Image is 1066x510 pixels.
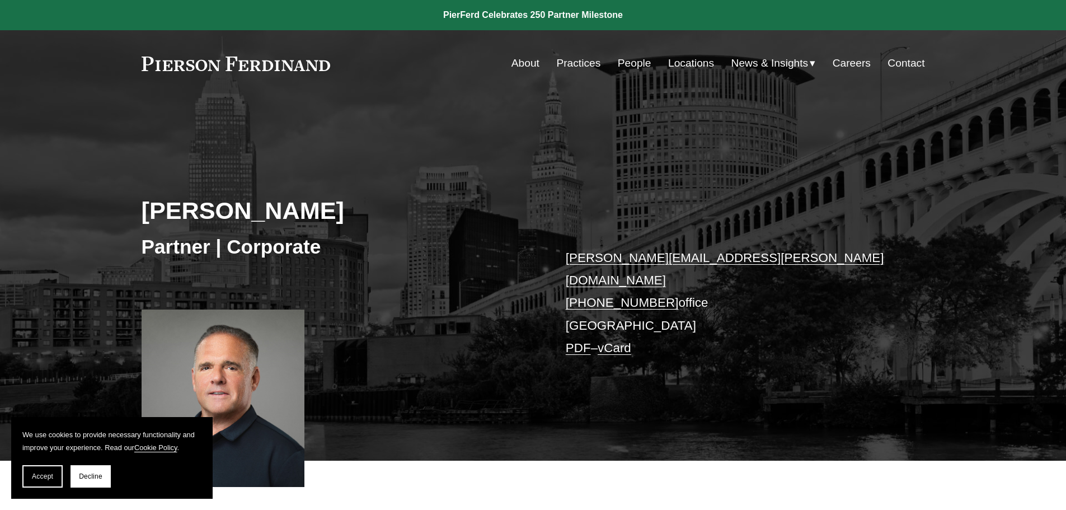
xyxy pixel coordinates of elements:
span: News & Insights [731,54,809,73]
section: Cookie banner [11,417,213,499]
a: Locations [668,53,714,74]
a: folder dropdown [731,53,816,74]
a: PDF [566,341,591,355]
a: About [511,53,539,74]
button: Accept [22,465,63,488]
span: Decline [79,472,102,480]
a: Practices [556,53,600,74]
span: Accept [32,472,53,480]
a: Cookie Policy [134,443,177,452]
h3: Partner | Corporate [142,235,533,259]
a: Contact [887,53,924,74]
h2: [PERSON_NAME] [142,196,533,225]
a: vCard [598,341,631,355]
a: [PHONE_NUMBER] [566,296,679,310]
button: Decline [71,465,111,488]
a: Careers [833,53,871,74]
a: [PERSON_NAME][EMAIL_ADDRESS][PERSON_NAME][DOMAIN_NAME] [566,251,884,287]
p: We use cookies to provide necessary functionality and improve your experience. Read our . [22,428,201,454]
p: office [GEOGRAPHIC_DATA] – [566,247,892,360]
a: People [618,53,651,74]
